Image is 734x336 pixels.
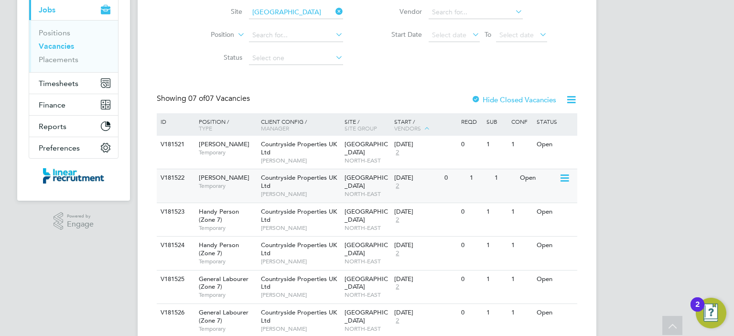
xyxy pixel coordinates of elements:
div: 1 [467,169,492,187]
span: Vendors [394,124,421,132]
div: Status [534,113,576,130]
span: General Labourer (Zone 7) [199,308,248,325]
span: [PERSON_NAME] [261,157,340,164]
span: Reports [39,122,66,131]
input: Search for... [249,29,343,42]
div: 0 [459,203,484,221]
span: Powered by [67,212,94,220]
span: 2 [394,317,400,325]
div: 1 [509,136,534,153]
div: V181525 [158,271,192,288]
span: Finance [39,100,65,109]
span: 07 of [188,94,205,103]
span: Countryside Properties UK Ltd [261,140,337,156]
span: 2 [394,216,400,224]
div: ID [158,113,192,130]
a: Vacancies [39,42,74,51]
span: Countryside Properties UK Ltd [261,207,337,224]
span: General Labourer (Zone 7) [199,275,248,291]
div: 0 [442,169,467,187]
span: Timesheets [39,79,78,88]
button: Reports [29,116,118,137]
div: Sub [484,113,509,130]
div: [DATE] [394,174,440,182]
div: [DATE] [394,141,456,149]
span: Handy Person (Zone 7) [199,241,239,257]
div: 1 [484,304,509,322]
span: [GEOGRAPHIC_DATA] [345,275,388,291]
div: 1 [509,237,534,254]
div: [DATE] [394,309,456,317]
input: Search for... [429,6,523,19]
span: Jobs [39,5,55,14]
div: 1 [509,304,534,322]
span: [GEOGRAPHIC_DATA] [345,308,388,325]
span: Type [199,124,212,132]
span: To [482,28,494,41]
div: 0 [459,136,484,153]
span: NORTH-EAST [345,157,390,164]
span: Site Group [345,124,377,132]
label: Position [179,30,234,40]
div: Position / [192,113,259,136]
label: Status [187,53,242,62]
span: NORTH-EAST [345,291,390,299]
div: Jobs [29,20,118,72]
div: 0 [459,237,484,254]
div: Open [534,136,576,153]
span: 2 [394,249,400,258]
button: Open Resource Center, 2 new notifications [696,298,726,328]
span: [PERSON_NAME] [261,224,340,232]
div: 1 [509,271,534,288]
a: Powered byEngage [54,212,94,230]
div: 1 [484,136,509,153]
span: Engage [67,220,94,228]
span: [PERSON_NAME] [261,258,340,265]
div: 0 [459,304,484,322]
span: [GEOGRAPHIC_DATA] [345,173,388,190]
span: NORTH-EAST [345,224,390,232]
div: Site / [342,113,392,136]
span: Temporary [199,325,256,333]
span: NORTH-EAST [345,325,390,333]
div: 1 [492,169,517,187]
div: Open [518,169,559,187]
a: Go to home page [29,168,119,184]
span: [PERSON_NAME] [199,173,249,182]
div: 0 [459,271,484,288]
div: V181526 [158,304,192,322]
div: 2 [695,304,700,317]
input: Select one [249,52,343,65]
span: [PERSON_NAME] [261,325,340,333]
div: V181524 [158,237,192,254]
span: Temporary [199,149,256,156]
span: [GEOGRAPHIC_DATA] [345,241,388,257]
span: Temporary [199,291,256,299]
div: [DATE] [394,241,456,249]
label: Start Date [367,30,422,39]
label: Hide Closed Vacancies [471,95,556,104]
div: Showing [157,94,252,104]
div: 1 [484,203,509,221]
span: Temporary [199,182,256,190]
div: 1 [509,203,534,221]
input: Search for... [249,6,343,19]
div: Client Config / [259,113,342,136]
span: [PERSON_NAME] [261,190,340,198]
div: 1 [484,271,509,288]
a: Placements [39,55,78,64]
div: [DATE] [394,208,456,216]
label: Site [187,7,242,16]
div: V181523 [158,203,192,221]
label: Vendor [367,7,422,16]
span: 2 [394,283,400,291]
span: 2 [394,149,400,157]
span: Select date [499,31,534,39]
div: Open [534,271,576,288]
img: linearrecruitment-logo-retina.png [43,168,104,184]
span: Select date [432,31,466,39]
span: Countryside Properties UK Ltd [261,241,337,257]
div: Start / [392,113,459,137]
div: Open [534,304,576,322]
div: 1 [484,237,509,254]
